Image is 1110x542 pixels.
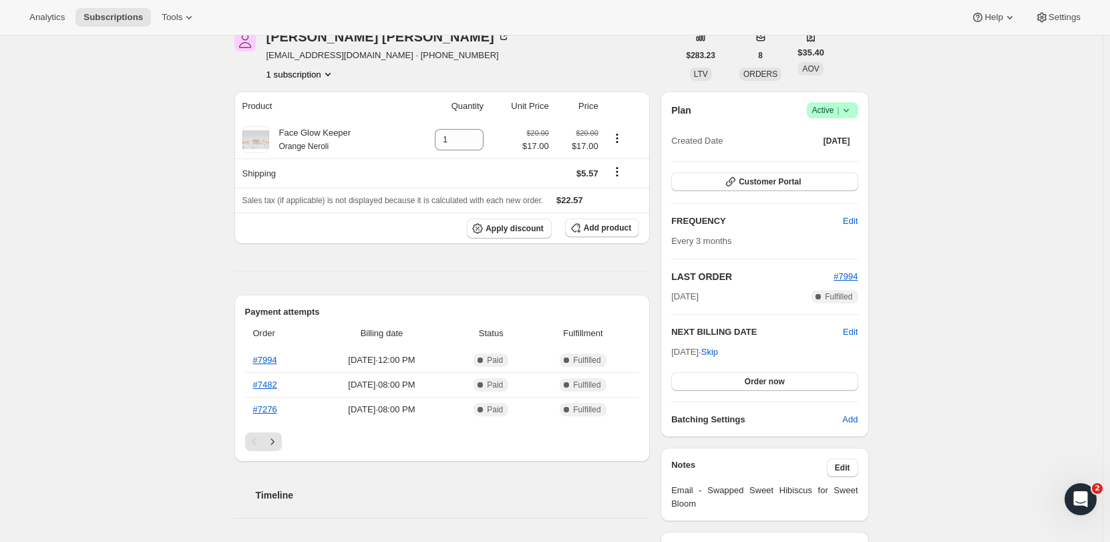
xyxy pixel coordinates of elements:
div: [PERSON_NAME] [PERSON_NAME] [266,30,510,43]
nav: Pagination [245,432,640,451]
th: Unit Price [488,92,553,121]
span: 2 [1092,483,1103,494]
span: Help [984,12,1002,23]
a: #7482 [253,380,277,390]
span: Customer Portal [739,176,801,187]
button: Add [834,409,866,430]
h2: LAST ORDER [671,270,834,283]
span: [DATE] [823,136,850,146]
th: Product [234,92,407,121]
button: Tools [154,8,204,27]
button: Apply discount [467,219,552,239]
span: Kim Parmer [234,30,256,51]
span: Created Date [671,134,723,148]
iframe: Intercom live chat [1065,483,1097,515]
span: Status [455,327,527,340]
button: Product actions [266,67,335,81]
span: Sales tax (if applicable) is not displayed because it is calculated with each new order. [242,196,544,205]
span: Fulfilled [573,355,600,366]
th: Price [553,92,602,121]
span: [DATE] [671,290,699,303]
span: Edit [835,462,850,473]
button: [DATE] [815,132,858,150]
h3: Notes [671,458,827,477]
span: [DATE] · [671,347,718,357]
span: Subscriptions [83,12,143,23]
span: $283.23 [687,50,715,61]
small: $20.00 [527,129,549,137]
button: Edit [827,458,858,477]
button: Order now [671,372,858,391]
span: $22.57 [556,195,583,205]
button: Add product [565,219,639,237]
button: #7994 [834,270,858,283]
span: Paid [487,380,503,390]
span: Email - Swapped Sweet Hibiscus for Sweet Bloom [671,484,858,511]
span: Active [812,104,853,117]
span: Billing date [316,327,447,340]
button: Next [263,432,282,451]
h2: Timeline [256,489,651,502]
button: Settings [1027,8,1089,27]
span: [EMAIL_ADDRESS][DOMAIN_NAME] · [PHONE_NUMBER] [266,49,510,62]
a: #7276 [253,404,277,414]
span: Every 3 months [671,236,731,246]
span: Edit [843,215,858,228]
span: $35.40 [797,46,824,59]
span: AOV [802,64,819,74]
span: $5.57 [576,168,598,178]
span: Analytics [29,12,65,23]
button: $283.23 [679,46,723,65]
button: 8 [750,46,771,65]
span: Settings [1049,12,1081,23]
th: Order [245,319,313,348]
button: Analytics [21,8,73,27]
small: $20.00 [576,129,598,137]
span: Paid [487,355,503,366]
div: Face Glow Keeper [269,126,351,153]
span: LTV [694,70,708,79]
button: Skip [693,342,726,363]
span: $17.00 [557,140,598,153]
span: [DATE] · 08:00 PM [316,403,447,416]
th: Shipping [234,158,407,188]
button: Edit [843,325,858,339]
span: Add product [584,223,631,233]
span: Paid [487,404,503,415]
span: | [837,105,839,116]
span: Order now [745,376,785,387]
span: Skip [701,346,718,359]
h2: FREQUENCY [671,215,843,228]
button: Customer Portal [671,172,858,191]
h2: Payment attempts [245,305,640,319]
span: Fulfilled [573,380,600,390]
button: Subscriptions [75,8,151,27]
span: Fulfilled [573,404,600,415]
a: #7994 [253,355,277,365]
span: ORDERS [743,70,777,79]
a: #7994 [834,271,858,281]
span: Add [842,413,858,426]
span: [DATE] · 12:00 PM [316,354,447,367]
small: Orange Neroli [279,142,329,151]
span: 8 [758,50,763,61]
button: Shipping actions [606,164,628,179]
span: Fulfilled [825,291,852,302]
span: Apply discount [486,223,544,234]
h2: Plan [671,104,691,117]
button: Edit [835,211,866,232]
h6: Batching Settings [671,413,842,426]
th: Quantity [407,92,488,121]
span: Fulfillment [535,327,631,340]
button: Product actions [606,131,628,146]
h2: NEXT BILLING DATE [671,325,843,339]
span: [DATE] · 08:00 PM [316,378,447,392]
span: $17.00 [522,140,549,153]
button: Help [963,8,1024,27]
span: Tools [162,12,182,23]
